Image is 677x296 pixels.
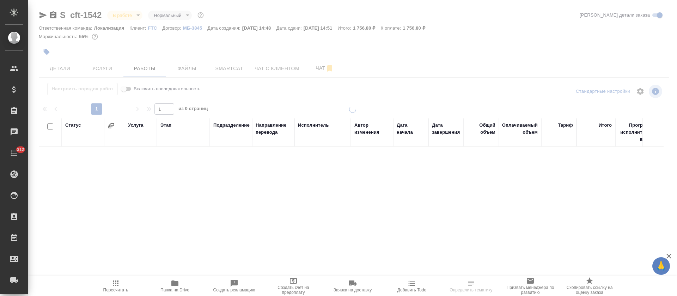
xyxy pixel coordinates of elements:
[655,259,667,273] span: 🙏
[599,122,612,129] div: Итого
[13,146,29,153] span: 312
[86,276,145,296] button: Пересчитать
[256,122,291,136] div: Направление перевода
[502,122,538,136] div: Оплачиваемый объем
[397,122,425,136] div: Дата начала
[397,288,426,292] span: Добавить Todo
[205,276,264,296] button: Создать рекламацию
[65,122,81,129] div: Статус
[264,276,323,296] button: Создать счет на предоплату
[213,122,250,129] div: Подразделение
[450,288,492,292] span: Определить тематику
[354,122,390,136] div: Автор изменения
[298,122,329,129] div: Исполнитель
[652,257,670,275] button: 🙏
[213,288,255,292] span: Создать рекламацию
[564,285,615,295] span: Скопировать ссылку на оценку заказа
[128,122,143,129] div: Услуга
[501,276,560,296] button: Призвать менеджера по развитию
[432,122,460,136] div: Дата завершения
[103,288,128,292] span: Пересчитать
[160,288,189,292] span: Папка на Drive
[2,144,26,162] a: 312
[108,122,115,129] button: Сгруппировать
[334,288,372,292] span: Заявка на доставку
[268,285,319,295] span: Создать счет на предоплату
[323,276,382,296] button: Заявка на доставку
[160,122,171,129] div: Этап
[560,276,619,296] button: Скопировать ссылку на оценку заказа
[467,122,495,136] div: Общий объем
[558,122,573,129] div: Тариф
[145,276,205,296] button: Папка на Drive
[441,276,501,296] button: Определить тематику
[505,285,556,295] span: Призвать менеджера по развитию
[382,276,441,296] button: Добавить Todo
[619,122,651,143] div: Прогресс исполнителя в SC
